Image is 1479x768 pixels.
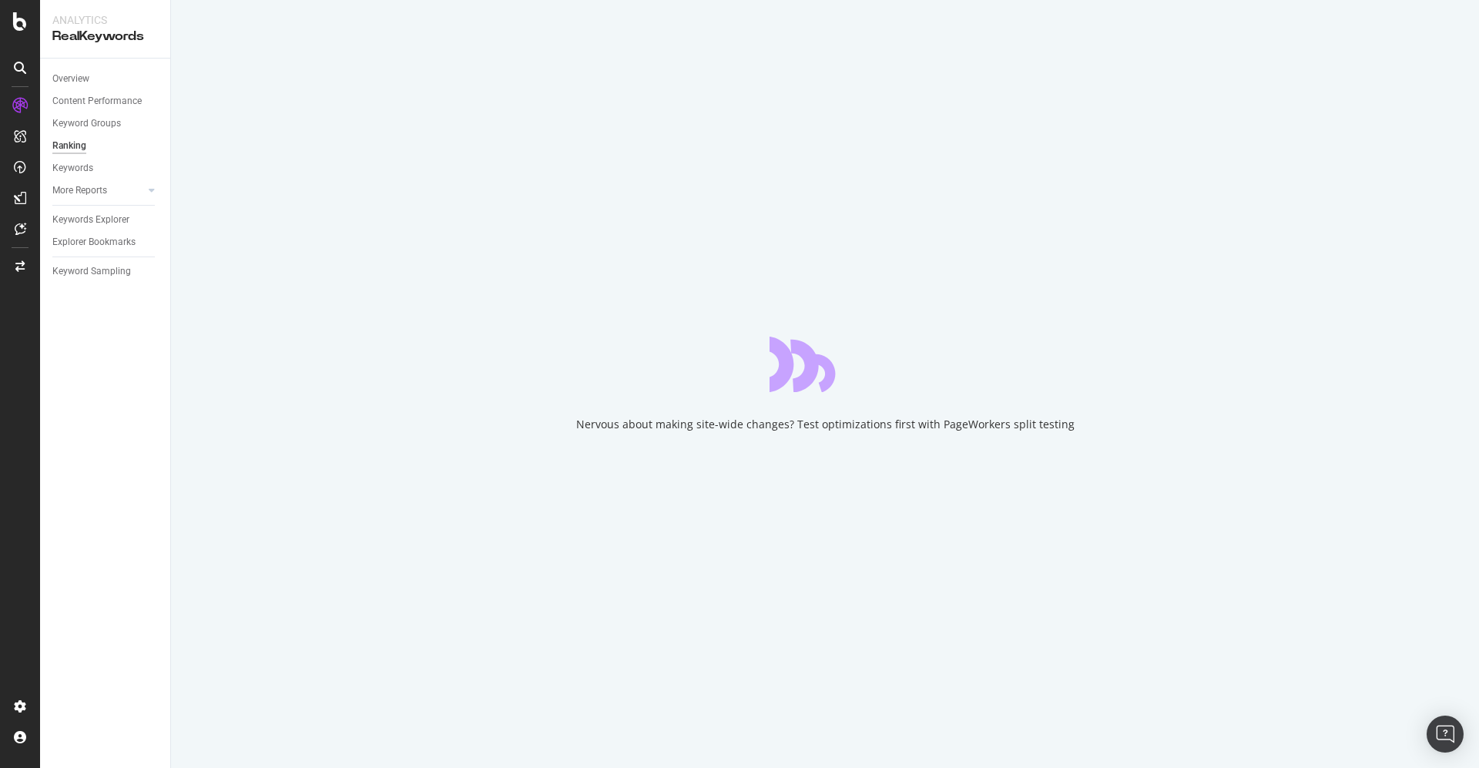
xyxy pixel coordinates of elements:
div: Overview [52,71,89,87]
a: Ranking [52,138,159,154]
div: Keyword Groups [52,116,121,132]
a: Content Performance [52,93,159,109]
div: Nervous about making site-wide changes? Test optimizations first with PageWorkers split testing [576,417,1075,432]
div: Open Intercom Messenger [1427,716,1464,753]
div: More Reports [52,183,107,199]
a: Keywords [52,160,159,176]
div: Content Performance [52,93,142,109]
a: Overview [52,71,159,87]
div: RealKeywords [52,28,158,45]
div: Keyword Sampling [52,263,131,280]
div: Keywords Explorer [52,212,129,228]
a: Keyword Groups [52,116,159,132]
a: Keyword Sampling [52,263,159,280]
a: Explorer Bookmarks [52,234,159,250]
div: Explorer Bookmarks [52,234,136,250]
div: animation [770,337,880,392]
div: Ranking [52,138,86,154]
div: Keywords [52,160,93,176]
a: More Reports [52,183,144,199]
a: Keywords Explorer [52,212,159,228]
div: Analytics [52,12,158,28]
